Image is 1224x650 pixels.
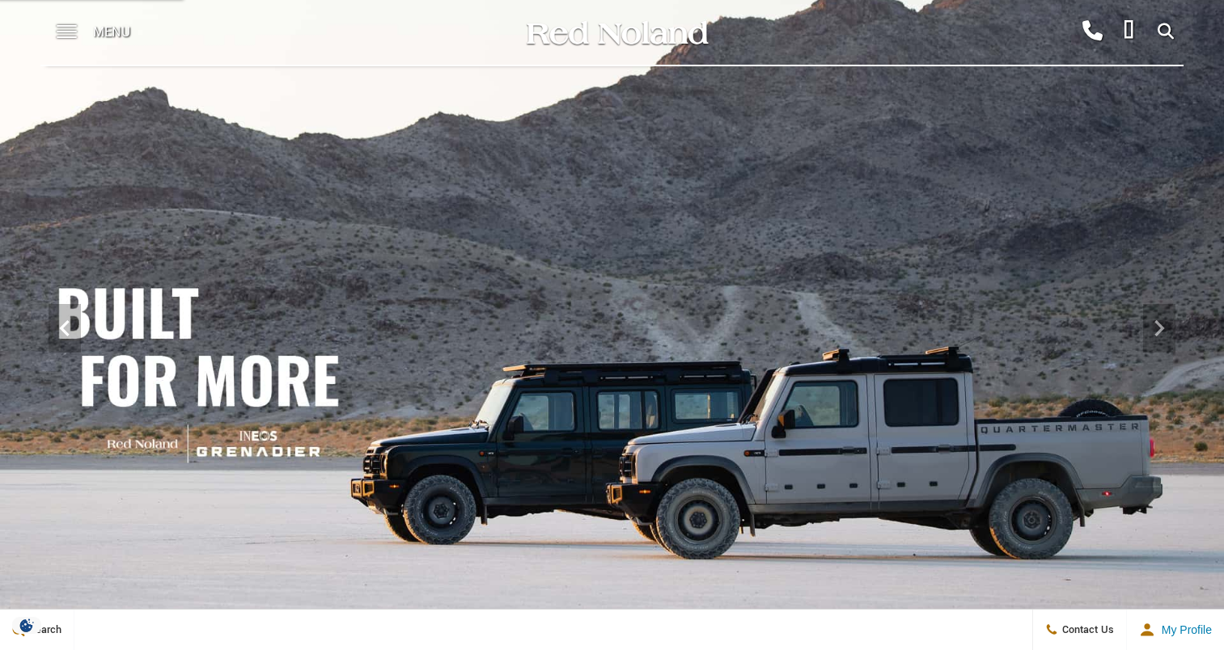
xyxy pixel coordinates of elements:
span: My Profile [1155,623,1212,636]
span: Contact Us [1058,623,1114,637]
div: Next [1143,304,1175,352]
div: Previous [49,304,81,352]
section: Click to Open Cookie Consent Modal [8,617,45,634]
button: Open user profile menu [1127,610,1224,650]
img: Opt-Out Icon [8,617,45,634]
img: Red Noland Auto Group [523,19,709,47]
